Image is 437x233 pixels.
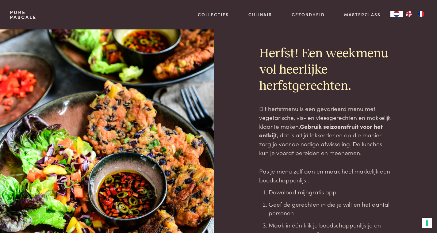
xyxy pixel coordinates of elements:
a: Masterclass [344,11,381,18]
a: NL [390,11,403,17]
p: Dit herfstmenu is een gevarieerd menu met vegetarische, vis- en vleesgerechten en makkelijk klaar... [259,104,392,157]
a: Collecties [198,11,229,18]
a: PurePascale [10,10,36,20]
a: FR [415,11,427,17]
p: Pas je menu zelf aan en maak heel makkelijk een boodschappenlijst: [259,167,392,184]
li: Download mijn [269,188,392,197]
a: Culinair [248,11,272,18]
a: Gezondheid [292,11,325,18]
a: gratis app [309,188,336,196]
button: Uw voorkeuren voor toestemming voor trackingtechnologieën [422,218,432,228]
strong: Gebruik seizoensfruit voor het ontbijt [259,122,383,139]
aside: Language selected: Nederlands [390,11,427,17]
div: Language [390,11,403,17]
h2: Herfst! Een weekmenu vol heerlijke herfstgerechten. [259,46,392,94]
ul: Language list [403,11,427,17]
a: EN [403,11,415,17]
li: Geef de gerechten in die je wilt en het aantal personen [269,200,392,217]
